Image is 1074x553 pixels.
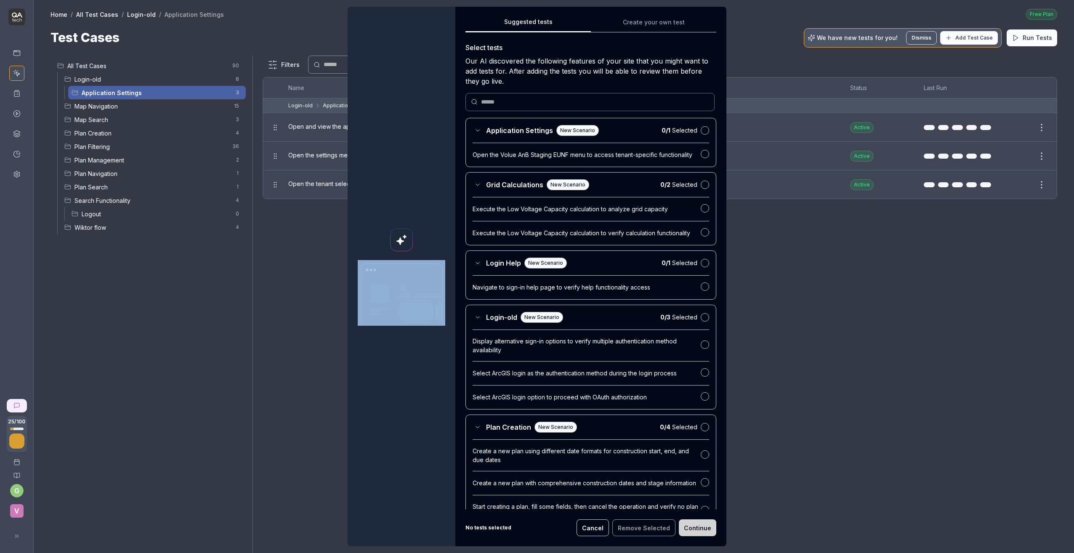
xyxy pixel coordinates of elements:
span: Plan Creation [486,422,531,432]
div: New Scenario [534,422,577,433]
span: Selected [662,258,697,267]
div: Select ArcGIS login as the authentication method during the login process [473,369,701,378]
span: Selected [660,423,697,431]
span: Application Settings [486,125,553,136]
b: 0 / 1 [662,259,670,266]
button: Suggested tests [465,17,591,32]
button: Continue [679,519,716,536]
b: No tests selected [465,524,511,532]
b: 0 / 3 [660,314,670,321]
img: Our AI scans your site and suggests things to test [358,260,445,326]
div: New Scenario [547,179,589,190]
div: Display alternative sign-in options to verify multiple authentication method availability [473,337,701,354]
div: Our AI discovered the following features of your site that you might want to add tests for. After... [465,56,716,86]
button: Cancel [577,519,609,536]
div: Navigate to sign-in help page to verify help functionality access [473,283,701,292]
b: 0 / 4 [660,423,670,431]
div: Execute the Low Voltage Capacity calculation to analyze grid capacity [473,205,701,213]
div: New Scenario [521,312,563,323]
b: 0 / 2 [660,181,670,188]
span: Selected [660,180,697,189]
span: Login Help [486,258,521,268]
span: Selected [662,126,697,135]
div: New Scenario [556,125,599,136]
span: Selected [660,313,697,322]
div: Execute the Low Voltage Capacity calculation to verify calculation functionality [473,229,701,237]
div: Create a new plan using different date formats for construction start, end, and due dates [473,447,701,464]
span: Login-old [486,312,517,322]
button: Remove Selected [612,519,675,536]
b: 0 / 1 [662,127,670,134]
div: Select tests [465,43,716,53]
div: Create a new plan with comprehensive construction dates and stage information [473,479,701,487]
div: New Scenario [524,258,567,269]
div: Start creating a plan, fill some fields, then cancel the operation and verify no plan is saved [473,502,701,520]
button: Create your own test [591,17,716,32]
div: Open the Volue AnB Staging EUNF menu to access tenant-specific functionality [473,150,701,159]
span: Grid Calculations [486,180,543,190]
div: Select ArcGIS login option to proceed with OAuth authorization [473,393,701,401]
